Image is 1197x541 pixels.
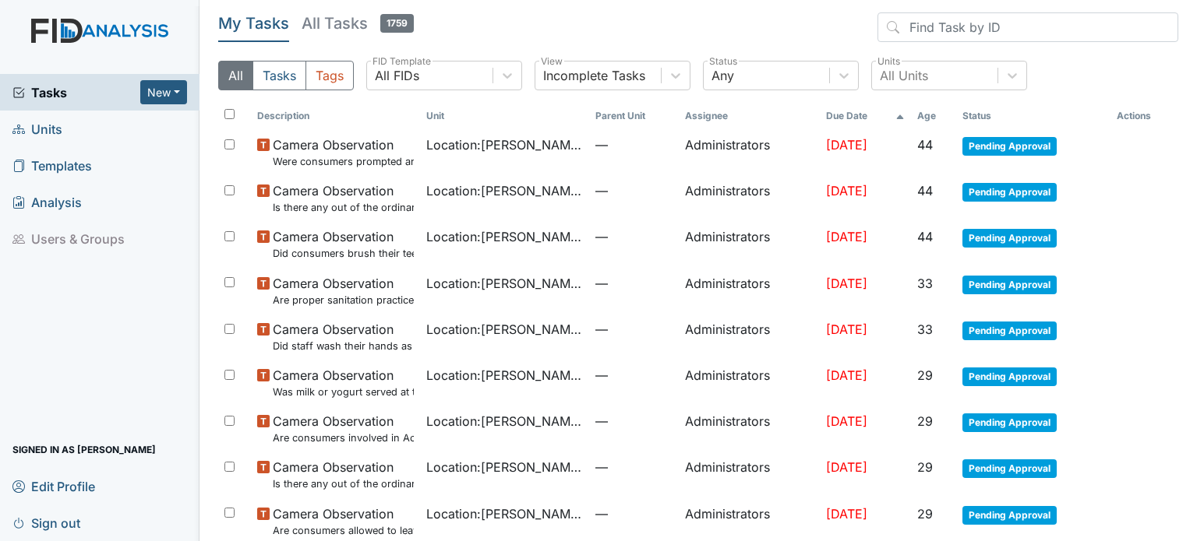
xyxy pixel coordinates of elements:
[679,360,820,406] td: Administrators
[273,430,414,445] small: Are consumers involved in Active Treatment?
[12,190,82,214] span: Analysis
[426,504,583,523] span: Location : [PERSON_NAME].
[679,129,820,175] td: Administrators
[273,385,414,399] small: Was milk or yogurt served at the meal?
[426,227,583,246] span: Location : [PERSON_NAME]
[826,506,867,522] span: [DATE]
[917,459,933,475] span: 29
[826,459,867,475] span: [DATE]
[595,366,673,385] span: —
[679,103,820,129] th: Assignee
[962,137,1057,156] span: Pending Approval
[12,511,80,535] span: Sign out
[12,153,92,177] span: Templates
[426,412,583,430] span: Location : [PERSON_NAME].
[711,66,734,85] div: Any
[679,175,820,221] td: Administrators
[917,413,933,429] span: 29
[273,458,414,491] span: Camera Observation Is there any out of the ordinary cell phone usage?
[917,276,933,291] span: 33
[962,183,1057,202] span: Pending Approval
[273,200,414,215] small: Is there any out of the ordinary cell phone usage?
[917,321,933,337] span: 33
[962,321,1057,340] span: Pending Approval
[420,103,589,129] th: Toggle SortBy
[273,523,414,538] small: Are consumers allowed to leave the table as desired?
[679,221,820,267] td: Administrators
[273,366,414,399] span: Camera Observation Was milk or yogurt served at the meal?
[962,367,1057,386] span: Pending Approval
[917,506,933,522] span: 29
[877,12,1178,42] input: Find Task by ID
[380,14,414,33] span: 1759
[273,504,414,538] span: Camera Observation Are consumers allowed to leave the table as desired?
[12,117,62,141] span: Units
[595,274,673,293] span: —
[917,183,933,198] span: 44
[962,413,1057,432] span: Pending Approval
[917,137,933,153] span: 44
[426,181,583,200] span: Location : [PERSON_NAME]
[956,103,1110,129] th: Toggle SortBy
[251,103,420,129] th: Toggle SortBy
[12,83,140,102] a: Tasks
[679,406,820,451] td: Administrators
[962,506,1057,525] span: Pending Approval
[426,458,583,476] span: Location : [PERSON_NAME].
[273,339,414,353] small: Did staff wash their hands as well as the consumer's prior to starting each med pass?
[880,66,928,85] div: All Units
[962,276,1057,294] span: Pending Approval
[679,314,820,360] td: Administrators
[426,135,583,154] span: Location : [PERSON_NAME]
[589,103,680,129] th: Toggle SortBy
[911,103,956,129] th: Toggle SortBy
[826,276,867,291] span: [DATE]
[12,437,156,462] span: Signed in as [PERSON_NAME]
[302,12,414,34] h5: All Tasks
[826,229,867,244] span: [DATE]
[679,268,820,314] td: Administrators
[826,183,867,198] span: [DATE]
[595,181,673,200] span: —
[543,66,645,85] div: Incomplete Tasks
[595,320,673,339] span: —
[962,459,1057,478] span: Pending Approval
[826,321,867,337] span: [DATE]
[273,293,414,307] small: Are proper sanitation practices used by staff and encouraged with consumers?
[426,320,583,339] span: Location : [PERSON_NAME]
[273,246,414,261] small: Did consumers brush their teeth after the meal?
[218,61,253,90] button: All
[962,229,1057,248] span: Pending Approval
[252,61,306,90] button: Tasks
[826,367,867,383] span: [DATE]
[273,181,414,215] span: Camera Observation Is there any out of the ordinary cell phone usage?
[595,135,673,154] span: —
[273,476,414,491] small: Is there any out of the ordinary cell phone usage?
[218,12,289,34] h5: My Tasks
[826,413,867,429] span: [DATE]
[917,367,933,383] span: 29
[595,412,673,430] span: —
[595,504,673,523] span: —
[595,227,673,246] span: —
[140,80,187,104] button: New
[820,103,911,129] th: Toggle SortBy
[218,61,354,90] div: Type filter
[12,474,95,498] span: Edit Profile
[273,274,414,307] span: Camera Observation Are proper sanitation practices used by staff and encouraged with consumers?
[826,137,867,153] span: [DATE]
[224,109,235,119] input: Toggle All Rows Selected
[426,366,583,385] span: Location : [PERSON_NAME].
[679,451,820,497] td: Administrators
[273,135,414,169] span: Camera Observation Were consumers prompted and/or assisted with washing their hands for meal prep?
[273,320,414,353] span: Camera Observation Did staff wash their hands as well as the consumer's prior to starting each me...
[595,458,673,476] span: —
[375,66,419,85] div: All FIDs
[426,274,583,293] span: Location : [PERSON_NAME]
[1110,103,1178,129] th: Actions
[273,154,414,169] small: Were consumers prompted and/or assisted with washing their hands for meal prep?
[273,227,414,261] span: Camera Observation Did consumers brush their teeth after the meal?
[917,229,933,244] span: 44
[273,412,414,445] span: Camera Observation Are consumers involved in Active Treatment?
